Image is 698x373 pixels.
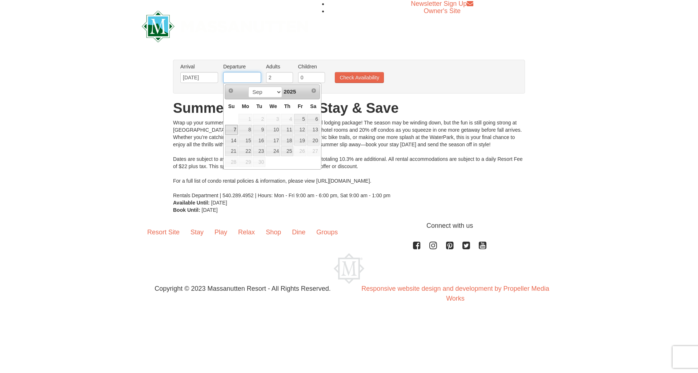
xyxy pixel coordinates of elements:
a: 12 [294,125,306,135]
span: Prev [228,88,234,94]
label: Adults [266,63,293,70]
label: Arrival [180,63,218,70]
span: 29 [238,157,252,167]
span: 1 [238,114,252,124]
td: available [281,135,294,146]
td: available [266,146,281,157]
span: [DATE] [211,200,227,206]
td: available [294,114,307,124]
label: Departure [223,63,261,70]
span: 27 [307,146,320,156]
td: available [225,135,238,146]
span: 28 [225,157,238,167]
span: 30 [253,157,265,167]
span: 2 [253,114,265,124]
td: unAvailable [238,156,253,167]
span: 2025 [284,88,296,95]
td: unAvailable [253,156,266,167]
td: available [238,146,253,157]
td: available [266,135,281,146]
a: 13 [307,125,320,135]
a: Next [309,86,319,96]
img: Massanutten Resort Logo [142,11,308,42]
span: Thursday [284,103,290,109]
td: unAvailable [307,146,320,157]
span: Saturday [310,103,316,109]
td: available [294,135,307,146]
a: 17 [266,135,280,146]
td: available [225,124,238,135]
span: Wednesday [269,103,277,109]
a: Groups [311,221,343,243]
a: 6 [307,114,320,124]
span: Tuesday [256,103,262,109]
span: Next [311,88,317,94]
img: Massanutten Resort Logo [334,253,364,284]
div: Wrap up your summer mountain-style with our Summer’s Last Call lodging package! The season may be... [173,119,525,199]
a: 8 [238,125,252,135]
strong: Book Until: [173,207,200,213]
td: available [238,124,253,135]
a: 22 [238,146,252,156]
a: Relax [233,221,260,243]
td: unAvailable [253,114,266,124]
td: unAvailable [225,156,238,167]
td: unAvailable [238,114,253,124]
td: available [281,114,294,124]
a: 5 [294,114,306,124]
td: available [281,146,294,157]
td: available [253,146,266,157]
span: [DATE] [202,207,218,213]
a: Stay [185,221,209,243]
a: 19 [294,135,306,146]
a: 25 [281,146,293,156]
a: Massanutten Resort [142,17,308,34]
td: available [225,146,238,157]
td: available [307,124,320,135]
h1: Summer’s Last Call – Stay & Save [173,101,525,115]
a: Play [209,221,233,243]
a: Shop [260,221,286,243]
a: 15 [238,135,252,146]
td: available [253,124,266,135]
td: available [266,124,281,135]
a: Prev [226,86,236,96]
td: available [307,114,320,124]
span: Friday [298,103,303,109]
span: 3 [266,114,280,124]
a: 14 [225,135,238,146]
span: 4 [281,114,293,124]
p: Connect with us [142,221,556,231]
td: available [238,135,253,146]
td: available [266,114,281,124]
strong: Available Until: [173,200,210,206]
a: Responsive website design and development by Propeller Media Works [361,285,549,302]
span: 26 [294,146,306,156]
a: 16 [253,135,265,146]
a: 10 [266,125,280,135]
span: Sunday [228,103,235,109]
a: 7 [225,125,238,135]
td: available [253,135,266,146]
a: 24 [266,146,280,156]
a: Dine [286,221,311,243]
p: Copyright © 2023 Massanutten Resort - All Rights Reserved. [136,284,349,294]
a: 20 [307,135,320,146]
a: 18 [281,135,293,146]
a: Owner's Site [424,7,461,15]
button: Check Availability [335,72,384,83]
td: unAvailable [294,146,307,157]
a: 9 [253,125,265,135]
a: 23 [253,146,265,156]
td: available [294,124,307,135]
td: available [281,124,294,135]
a: 21 [225,146,238,156]
label: Children [298,63,325,70]
td: available [307,135,320,146]
a: Resort Site [142,221,185,243]
span: Monday [242,103,249,109]
a: 11 [281,125,293,135]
